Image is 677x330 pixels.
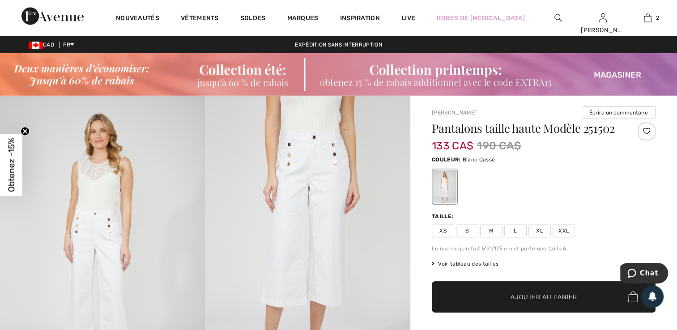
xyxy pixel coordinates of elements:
a: 2 [626,13,669,23]
a: [PERSON_NAME] [432,110,477,116]
span: Inspiration [340,14,380,24]
a: Soldes [240,14,266,24]
div: Le mannequin fait 5'9"/175 cm et porte une taille 6. [432,245,656,253]
span: Blanc Cassé [463,157,495,163]
a: Vêtements [181,14,219,24]
div: Taille: [432,212,455,220]
span: Couleur: [432,157,460,163]
span: M [480,224,502,237]
button: Close teaser [21,127,30,136]
span: Obtenez -15% [6,138,17,192]
span: XS [432,224,454,237]
span: XL [528,224,551,237]
button: Écrire un commentaire [582,106,656,119]
span: 2 [656,14,659,22]
a: Live [401,13,415,23]
span: Ajouter au panier [511,292,577,301]
a: Se connecter [599,13,607,22]
a: Nouveautés [116,14,159,24]
a: Robes de [MEDICAL_DATA] [437,13,525,23]
img: recherche [554,13,562,23]
h1: Pantalons taille haute Modèle 251502 [432,123,618,134]
span: S [456,224,478,237]
span: XXL [553,224,575,237]
img: Canadian Dollar [29,42,43,49]
img: Mes infos [599,13,607,23]
span: CAD [29,42,58,48]
span: 190 CA$ [477,138,521,154]
span: Voir tableau des tailles [432,260,499,268]
div: Blanc Cassé [433,170,456,203]
img: Mon panier [644,13,651,23]
span: 133 CA$ [432,131,473,152]
img: Bag.svg [628,291,638,303]
img: 1ère Avenue [21,7,84,25]
span: FR [63,42,74,48]
div: [PERSON_NAME] [581,25,625,35]
span: L [504,224,527,237]
a: Marques [287,14,318,24]
button: Ajouter au panier [432,281,656,313]
iframe: Ouvre un widget dans lequel vous pouvez chatter avec l’un de nos agents [620,263,668,285]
